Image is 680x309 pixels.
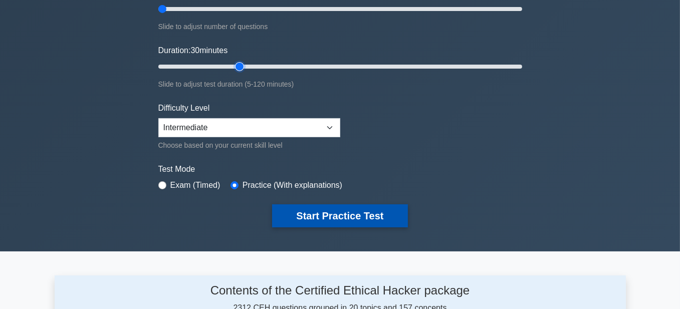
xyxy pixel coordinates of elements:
[272,204,407,227] button: Start Practice Test
[158,139,340,151] div: Choose based on your current skill level
[158,163,522,175] label: Test Mode
[138,283,542,298] h4: Contents of the Certified Ethical Hacker package
[243,179,342,191] label: Practice (With explanations)
[158,78,522,90] div: Slide to adjust test duration (5-120 minutes)
[158,102,210,114] label: Difficulty Level
[158,45,228,57] label: Duration: minutes
[170,179,220,191] label: Exam (Timed)
[158,21,522,33] div: Slide to adjust number of questions
[190,46,199,55] span: 30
